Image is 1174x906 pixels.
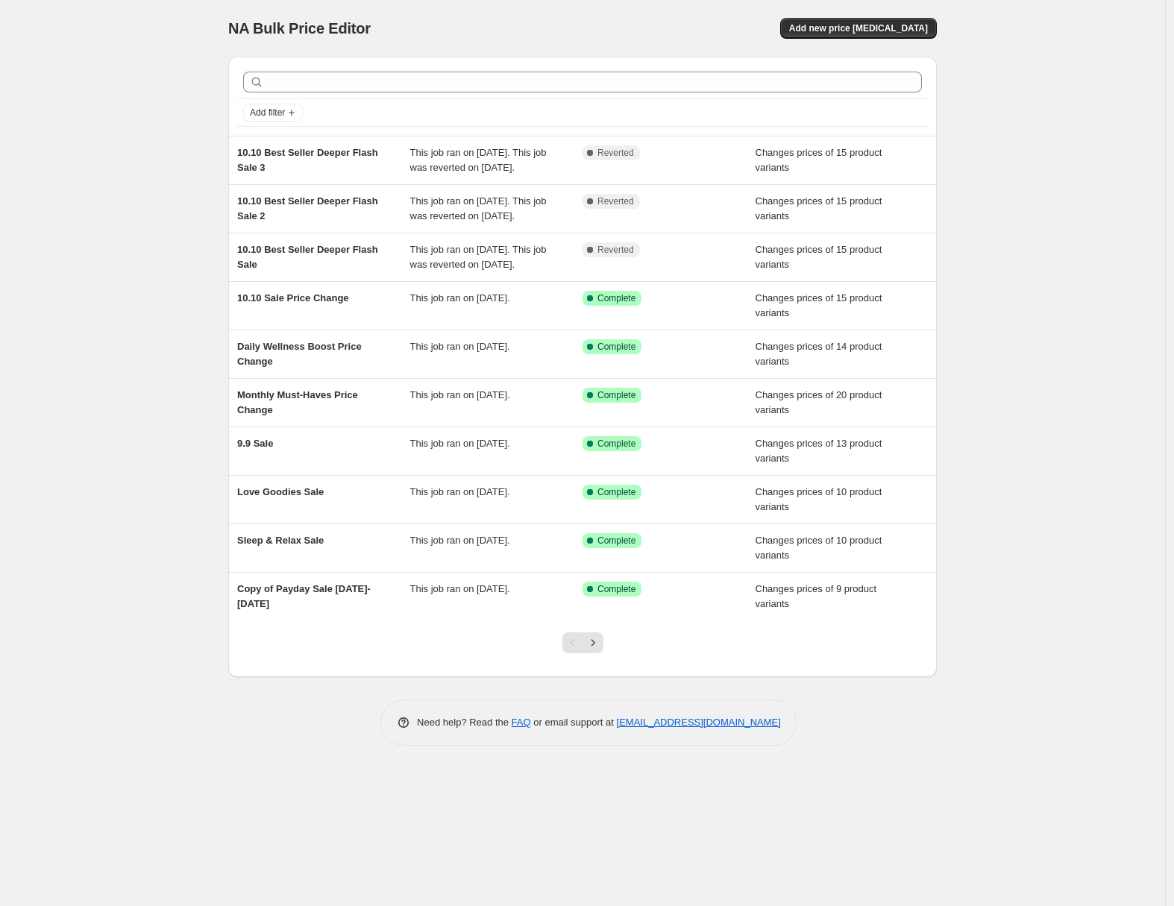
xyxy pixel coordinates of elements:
span: Reverted [597,244,634,256]
span: Monthly Must-Haves Price Change [237,389,358,415]
a: FAQ [512,717,531,728]
span: Complete [597,341,635,353]
span: This job ran on [DATE]. [410,583,510,594]
span: Changes prices of 10 product variants [756,486,882,512]
span: 10.10 Best Seller Deeper Flash Sale [237,244,378,270]
span: Add filter [250,107,285,119]
span: This job ran on [DATE]. [410,341,510,352]
span: 10.10 Sale Price Change [237,292,349,303]
span: NA Bulk Price Editor [228,20,371,37]
button: Next [583,632,603,653]
span: Complete [597,292,635,304]
span: Reverted [597,147,634,159]
span: Changes prices of 15 product variants [756,292,882,318]
nav: Pagination [562,632,603,653]
span: Copy of Payday Sale [DATE]-[DATE] [237,583,371,609]
a: [EMAIL_ADDRESS][DOMAIN_NAME] [617,717,781,728]
span: 9.9 Sale [237,438,273,449]
span: Love Goodies Sale [237,486,324,497]
button: Add new price [MEDICAL_DATA] [780,18,937,39]
span: Need help? Read the [417,717,512,728]
button: Add filter [243,104,303,122]
span: Complete [597,535,635,547]
span: Daily Wellness Boost Price Change [237,341,362,367]
span: Changes prices of 13 product variants [756,438,882,464]
span: Changes prices of 20 product variants [756,389,882,415]
span: This job ran on [DATE]. [410,389,510,400]
span: This job ran on [DATE]. This job was reverted on [DATE]. [410,244,547,270]
span: Add new price [MEDICAL_DATA] [789,22,928,34]
span: 10.10 Best Seller Deeper Flash Sale 2 [237,195,378,221]
span: This job ran on [DATE]. [410,535,510,546]
span: This job ran on [DATE]. This job was reverted on [DATE]. [410,147,547,173]
span: Changes prices of 15 product variants [756,195,882,221]
span: 10.10 Best Seller Deeper Flash Sale 3 [237,147,378,173]
span: Changes prices of 14 product variants [756,341,882,367]
span: Complete [597,486,635,498]
span: This job ran on [DATE]. This job was reverted on [DATE]. [410,195,547,221]
span: or email support at [531,717,617,728]
span: Changes prices of 10 product variants [756,535,882,561]
span: Sleep & Relax Sale [237,535,324,546]
span: This job ran on [DATE]. [410,292,510,303]
span: Changes prices of 9 product variants [756,583,877,609]
span: This job ran on [DATE]. [410,438,510,449]
span: Changes prices of 15 product variants [756,244,882,270]
span: This job ran on [DATE]. [410,486,510,497]
span: Complete [597,389,635,401]
span: Complete [597,583,635,595]
span: Complete [597,438,635,450]
span: Reverted [597,195,634,207]
span: Changes prices of 15 product variants [756,147,882,173]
